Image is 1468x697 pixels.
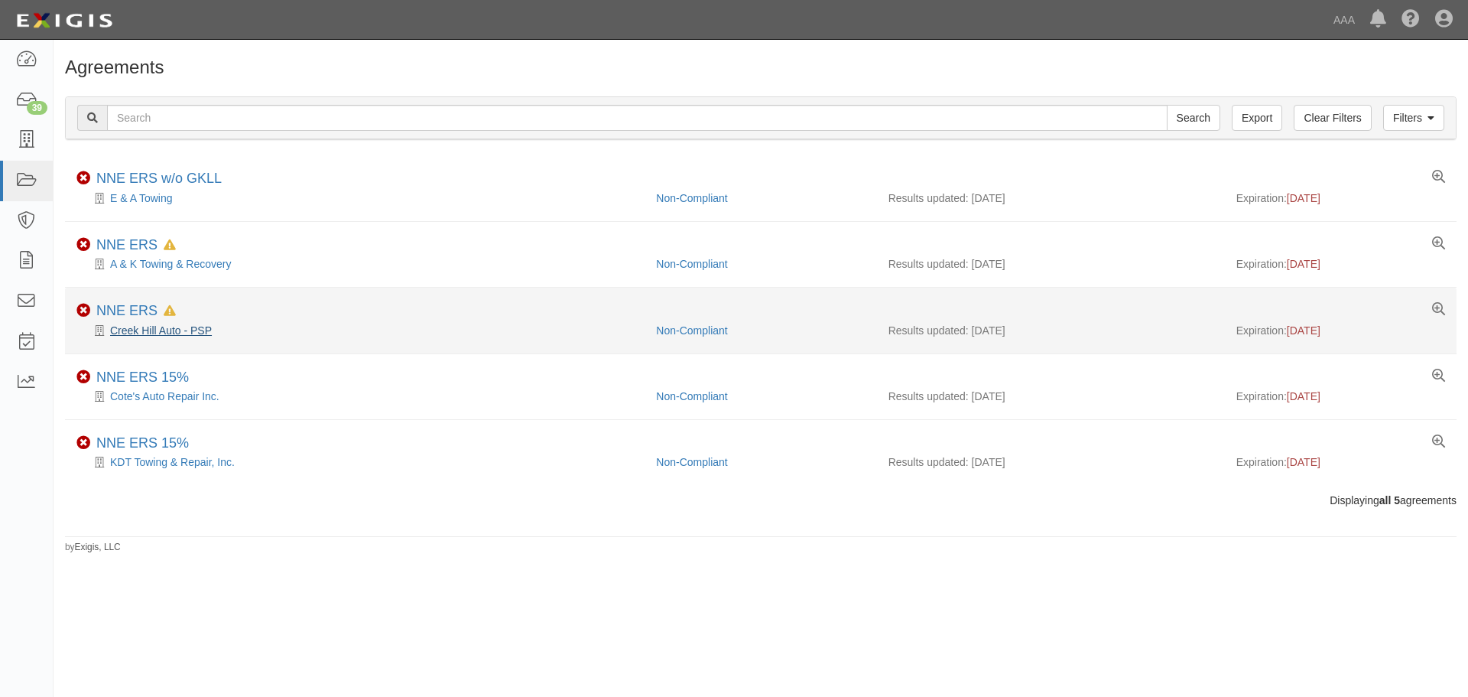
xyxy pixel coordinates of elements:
span: [DATE] [1287,324,1320,337]
div: NNE ERS [96,237,176,254]
div: Results updated: [DATE] [888,323,1213,338]
div: Results updated: [DATE] [888,454,1213,470]
a: View results summary [1432,171,1445,184]
img: logo-5460c22ac91f19d4615b14bd174203de0afe785f0fc80cf4dbbc73dc1793850b.png [11,7,117,34]
a: NNE ERS [96,303,158,318]
a: View results summary [1432,435,1445,449]
a: Non-Compliant [656,258,727,270]
a: NNE ERS w/o GKLL [96,171,222,186]
i: Non-Compliant [76,370,90,384]
div: Results updated: [DATE] [888,389,1213,404]
div: 39 [27,101,47,115]
i: Non-Compliant [76,436,90,450]
span: [DATE] [1287,456,1320,468]
input: Search [107,105,1168,131]
b: all 5 [1379,494,1400,506]
div: Expiration: [1236,454,1445,470]
a: Cote's Auto Repair Inc. [110,390,219,402]
div: Expiration: [1236,323,1445,338]
span: [DATE] [1287,192,1320,204]
div: Results updated: [DATE] [888,191,1213,206]
input: Search [1167,105,1220,131]
a: NNE ERS [96,237,158,252]
a: Non-Compliant [656,390,727,402]
div: NNE ERS w/o GKLL [96,171,222,187]
i: Help Center - Complianz [1401,11,1420,29]
i: In Default since 09/09/2025 [164,306,176,317]
div: E & A Towing [76,191,645,206]
a: Exigis, LLC [75,542,121,552]
h1: Agreements [65,57,1457,77]
div: Expiration: [1236,256,1445,272]
a: Non-Compliant [656,456,727,468]
small: by [65,541,121,554]
a: A & K Towing & Recovery [110,258,231,270]
a: Export [1232,105,1282,131]
span: [DATE] [1287,390,1320,402]
a: Filters [1383,105,1444,131]
div: A & K Towing & Recovery [76,256,645,272]
a: Non-Compliant [656,192,727,204]
a: Creek Hill Auto - PSP [110,324,212,337]
a: KDT Towing & Repair, Inc. [110,456,235,468]
div: NNE ERS [96,303,176,320]
div: Results updated: [DATE] [888,256,1213,272]
a: AAA [1326,5,1362,35]
div: Displaying agreements [54,493,1468,508]
div: Cote's Auto Repair Inc. [76,389,645,404]
div: NNE ERS 15% [96,370,189,386]
a: E & A Towing [110,192,172,204]
span: [DATE] [1287,258,1320,270]
div: KDT Towing & Repair, Inc. [76,454,645,470]
a: Clear Filters [1294,105,1371,131]
div: Creek Hill Auto - PSP [76,323,645,338]
a: View results summary [1432,237,1445,251]
div: Expiration: [1236,389,1445,404]
i: Non-Compliant [76,171,90,185]
div: Expiration: [1236,191,1445,206]
a: Non-Compliant [656,324,727,337]
a: NNE ERS 15% [96,435,189,451]
a: View results summary [1432,370,1445,383]
i: Non-Compliant [76,304,90,318]
i: Non-Compliant [76,238,90,252]
div: NNE ERS 15% [96,435,189,452]
a: NNE ERS 15% [96,370,189,385]
i: In Default since 09/01/2025 [164,240,176,251]
a: View results summary [1432,303,1445,317]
